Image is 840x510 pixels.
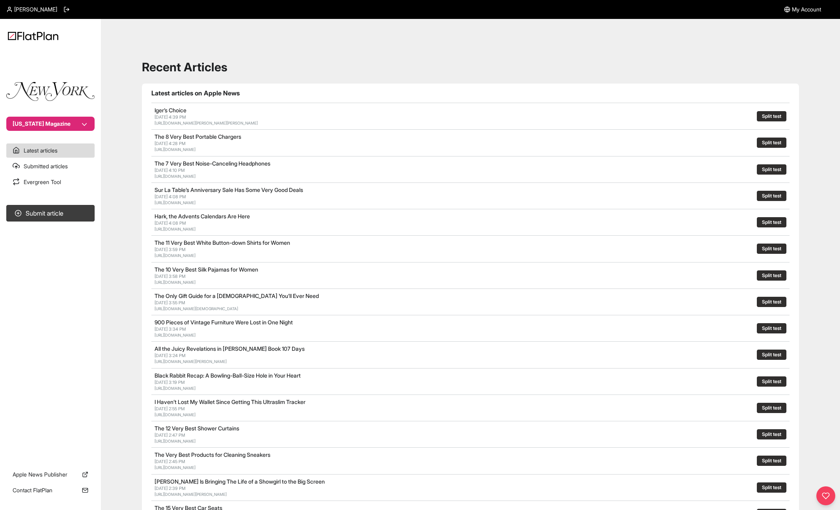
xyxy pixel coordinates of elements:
a: The Only Gift Guide for a [DEMOGRAPHIC_DATA] You’ll Ever Need [155,292,319,299]
a: Sur La Table’s Anniversary Sale Has Some Very Good Deals [155,186,303,193]
h1: Recent Articles [142,60,799,74]
img: Publication Logo [6,82,95,101]
button: Submit article [6,205,95,221]
a: Iger’s Choice [155,107,186,114]
a: The 7 Very Best Noise-Canceling Headphones [155,160,270,167]
a: [URL][DOMAIN_NAME][PERSON_NAME] [155,492,227,497]
span: [DATE] 3:19 PM [155,380,185,385]
button: Split test [757,244,786,254]
a: The 10 Very Best Silk Pajamas for Women [155,266,258,273]
a: All the Juicy Revelations in [PERSON_NAME] Book 107 Days [155,345,305,352]
a: [URL][DOMAIN_NAME] [155,333,196,337]
span: [DATE] 4:39 PM [155,114,186,120]
a: [URL][DOMAIN_NAME][PERSON_NAME] [155,359,227,364]
button: Split test [757,217,786,227]
a: I Haven’t Lost My Wallet Since Getting This Ultraslim Tracker [155,398,305,405]
span: [DATE] 3:58 PM [155,274,186,279]
button: Split test [757,164,786,175]
button: Split test [757,376,786,387]
button: Split test [757,323,786,333]
a: [URL][DOMAIN_NAME] [155,386,196,391]
a: [URL][DOMAIN_NAME] [155,253,196,258]
button: [US_STATE] Magazine [6,117,95,131]
a: Apple News Publisher [6,467,95,482]
span: [DATE] 4:08 PM [155,220,186,226]
a: [PERSON_NAME] [6,6,57,13]
span: [DATE] 3:55 PM [155,300,185,305]
span: [DATE] 4:28 PM [155,141,186,146]
img: Logo [8,32,58,40]
a: [URL][DOMAIN_NAME] [155,439,196,443]
span: [DATE] 2:39 PM [155,486,186,491]
h1: Latest articles on Apple News [151,88,790,98]
span: [DATE] 2:55 PM [155,406,185,411]
a: The 8 Very Best Portable Chargers [155,133,241,140]
a: The 11 Very Best White Button-down Shirts for Women [155,239,290,246]
a: [URL][DOMAIN_NAME][DEMOGRAPHIC_DATA] [155,306,238,311]
button: Split test [757,350,786,360]
a: [URL][DOMAIN_NAME] [155,465,196,470]
a: [URL][DOMAIN_NAME] [155,174,196,179]
span: [DATE] 3:59 PM [155,247,186,252]
button: Split test [757,456,786,466]
span: [DATE] 3:34 PM [155,326,186,332]
a: Hark, the Advents Calendars Are Here [155,213,250,220]
a: The 12 Very Best Shower Curtains [155,425,239,432]
button: Split test [757,482,786,493]
span: [DATE] 2:45 PM [155,459,185,464]
a: 900 Pieces of Vintage Furniture Were Lost in One Night [155,319,293,326]
a: [PERSON_NAME] Is Bringing The Life of a Showgirl to the Big Screen [155,478,325,485]
a: [URL][DOMAIN_NAME] [155,412,196,417]
button: Split test [757,191,786,201]
a: [URL][DOMAIN_NAME] [155,280,196,285]
a: [URL][DOMAIN_NAME] [155,227,196,231]
a: Submitted articles [6,159,95,173]
button: Split test [757,429,786,439]
a: [URL][DOMAIN_NAME] [155,147,196,152]
a: The Very Best Products for Cleaning Sneakers [155,451,270,458]
a: Latest articles [6,143,95,158]
a: [URL][DOMAIN_NAME] [155,200,196,205]
a: Black Rabbit Recap: A Bowling-Ball-Size Hole in Your Heart [155,372,301,379]
span: [PERSON_NAME] [14,6,57,13]
button: Split test [757,403,786,413]
span: [DATE] 2:47 PM [155,432,185,438]
button: Split test [757,111,786,121]
span: My Account [792,6,821,13]
button: Split test [757,138,786,148]
a: Evergreen Tool [6,175,95,189]
a: [URL][DOMAIN_NAME][PERSON_NAME][PERSON_NAME] [155,121,258,125]
button: Split test [757,270,786,281]
span: [DATE] 3:24 PM [155,353,186,358]
a: Contact FlatPlan [6,483,95,497]
span: [DATE] 4:10 PM [155,168,185,173]
span: [DATE] 4:08 PM [155,194,186,199]
button: Split test [757,297,786,307]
